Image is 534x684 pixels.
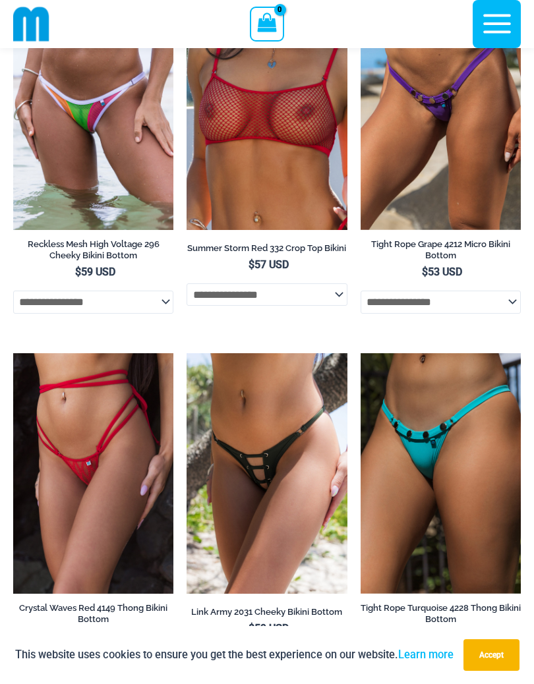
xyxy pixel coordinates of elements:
a: Crystal Waves Red 4149 Thong Bikini Bottom [13,602,173,629]
h2: Summer Storm Red 332 Crop Top Bikini [187,242,347,254]
img: Tight Rope Turquoise 4228 Thong Bottom 01 [361,353,521,594]
span: $ [249,258,254,271]
a: Tight Rope Turquoise 4228 Thong Bikini Bottom [361,602,521,629]
bdi: 59 USD [249,622,289,635]
a: Reckless Mesh High Voltage 296 Cheeky Bikini Bottom [13,239,173,266]
span: $ [249,622,254,635]
a: Tight Rope Grape 4212 Micro Bikini Bottom [361,239,521,266]
h2: Tight Rope Turquoise 4228 Thong Bikini Bottom [361,602,521,625]
img: cropped mm emblem [13,6,49,42]
h2: Reckless Mesh High Voltage 296 Cheeky Bikini Bottom [13,239,173,261]
a: Summer Storm Red 332 Crop Top Bikini [187,242,347,258]
h2: Crystal Waves Red 4149 Thong Bikini Bottom [13,602,173,625]
span: $ [422,266,428,278]
bdi: 57 USD [249,258,289,271]
h2: Tight Rope Grape 4212 Micro Bikini Bottom [361,239,521,261]
a: Crystal Waves 4149 Thong 01Crystal Waves 305 Tri Top 4149 Thong 01Crystal Waves 305 Tri Top 4149 ... [13,353,173,594]
img: Crystal Waves 4149 Thong 01 [13,353,173,594]
h2: Link Army 2031 Cheeky Bikini Bottom [187,606,347,617]
bdi: 53 USD [422,266,462,278]
button: Accept [463,639,519,671]
a: Tight Rope Turquoise 4228 Thong Bottom 01Tight Rope Turquoise 4228 Thong Bottom 02Tight Rope Turq... [361,353,521,594]
a: Link Army 2031 Cheeky Bikini Bottom [187,606,347,622]
bdi: 59 USD [75,266,115,278]
a: Link Army 2031 Cheeky 01Link Army 2031 Cheeky 02Link Army 2031 Cheeky 02 [187,353,347,594]
img: Link Army 2031 Cheeky 01 [187,353,347,594]
a: Learn more [398,648,454,661]
a: View Shopping Cart, empty [250,7,283,41]
p: This website uses cookies to ensure you get the best experience on our website. [15,646,454,664]
span: $ [75,266,81,278]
